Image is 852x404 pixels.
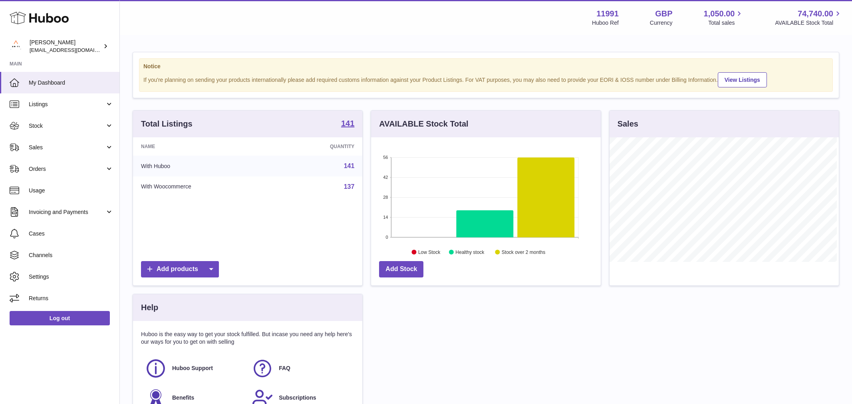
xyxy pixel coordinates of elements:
[798,8,833,19] span: 74,740.00
[618,119,638,129] h3: Sales
[279,364,290,372] span: FAQ
[456,250,485,255] text: Healthy stock
[592,19,619,27] div: Huboo Ref
[172,394,194,402] span: Benefits
[650,19,673,27] div: Currency
[141,119,193,129] h3: Total Listings
[29,101,105,108] span: Listings
[10,40,22,52] img: internalAdmin-11991@internal.huboo.com
[344,162,355,169] a: 141
[379,261,423,277] a: Add Stock
[718,72,767,87] a: View Listings
[133,156,275,176] td: With Huboo
[29,144,105,151] span: Sales
[275,137,362,156] th: Quantity
[172,364,213,372] span: Huboo Support
[252,358,350,379] a: FAQ
[704,8,735,19] span: 1,050.00
[30,39,101,54] div: [PERSON_NAME]
[383,155,388,160] text: 56
[29,122,105,130] span: Stock
[383,215,388,220] text: 14
[143,63,828,70] strong: Notice
[29,79,113,87] span: My Dashboard
[10,311,110,325] a: Log out
[29,230,113,238] span: Cases
[145,358,244,379] a: Huboo Support
[29,208,105,216] span: Invoicing and Payments
[341,119,354,129] a: 141
[341,119,354,127] strong: 141
[141,331,354,346] p: Huboo is the easy way to get your stock fulfilled. But incase you need any help here's our ways f...
[704,8,744,27] a: 1,050.00 Total sales
[379,119,468,129] h3: AVAILABLE Stock Total
[29,295,113,302] span: Returns
[344,183,355,190] a: 137
[141,261,219,277] a: Add products
[386,235,388,240] text: 0
[775,8,842,27] a: 74,740.00 AVAILABLE Stock Total
[29,252,113,259] span: Channels
[502,250,545,255] text: Stock over 2 months
[418,250,441,255] text: Low Stock
[29,187,113,194] span: Usage
[775,19,842,27] span: AVAILABLE Stock Total
[133,176,275,197] td: With Woocommerce
[708,19,744,27] span: Total sales
[30,47,117,53] span: [EMAIL_ADDRESS][DOMAIN_NAME]
[29,273,113,281] span: Settings
[143,71,828,87] div: If you're planning on sending your products internationally please add required customs informati...
[383,175,388,180] text: 42
[383,195,388,200] text: 28
[133,137,275,156] th: Name
[596,8,619,19] strong: 11991
[279,394,316,402] span: Subscriptions
[655,8,672,19] strong: GBP
[29,165,105,173] span: Orders
[141,302,158,313] h3: Help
